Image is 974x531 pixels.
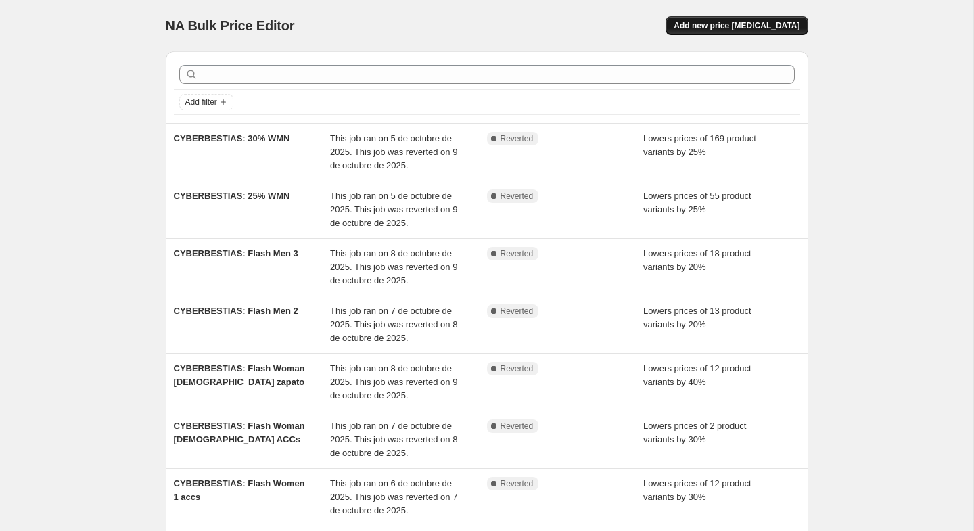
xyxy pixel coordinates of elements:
[501,363,534,374] span: Reverted
[501,248,534,259] span: Reverted
[643,191,751,214] span: Lowers prices of 55 product variants by 25%
[330,421,457,458] span: This job ran on 7 de octubre de 2025. This job was reverted on 8 de octubre de 2025.
[166,18,295,33] span: NA Bulk Price Editor
[330,191,457,228] span: This job ran on 5 de octubre de 2025. This job was reverted on 9 de octubre de 2025.
[185,97,217,108] span: Add filter
[330,248,457,285] span: This job ran on 8 de octubre de 2025. This job was reverted on 9 de octubre de 2025.
[643,363,751,387] span: Lowers prices of 12 product variants by 40%
[643,421,746,444] span: Lowers prices of 2 product variants by 30%
[174,306,298,316] span: CYBERBESTIAS: Flash Men 2
[501,191,534,202] span: Reverted
[174,133,290,143] span: CYBERBESTIAS: 30% WMN
[674,20,799,31] span: Add new price [MEDICAL_DATA]
[330,363,457,400] span: This job ran on 8 de octubre de 2025. This job was reverted on 9 de octubre de 2025.
[643,478,751,502] span: Lowers prices of 12 product variants by 30%
[501,478,534,489] span: Reverted
[643,133,756,157] span: Lowers prices of 169 product variants by 25%
[501,421,534,432] span: Reverted
[501,133,534,144] span: Reverted
[174,421,305,444] span: CYBERBESTIAS: Flash Woman [DEMOGRAPHIC_DATA] ACCs
[330,478,457,515] span: This job ran on 6 de octubre de 2025. This job was reverted on 7 de octubre de 2025.
[330,306,457,343] span: This job ran on 7 de octubre de 2025. This job was reverted on 8 de octubre de 2025.
[174,478,305,502] span: CYBERBESTIAS: Flash Women 1 accs
[174,363,305,387] span: CYBERBESTIAS: Flash Woman [DEMOGRAPHIC_DATA] zapato
[666,16,808,35] button: Add new price [MEDICAL_DATA]
[643,306,751,329] span: Lowers prices of 13 product variants by 20%
[174,191,290,201] span: CYBERBESTIAS: 25% WMN
[501,306,534,317] span: Reverted
[643,248,751,272] span: Lowers prices of 18 product variants by 20%
[179,94,233,110] button: Add filter
[174,248,298,258] span: CYBERBESTIAS: Flash Men 3
[330,133,457,170] span: This job ran on 5 de octubre de 2025. This job was reverted on 9 de octubre de 2025.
